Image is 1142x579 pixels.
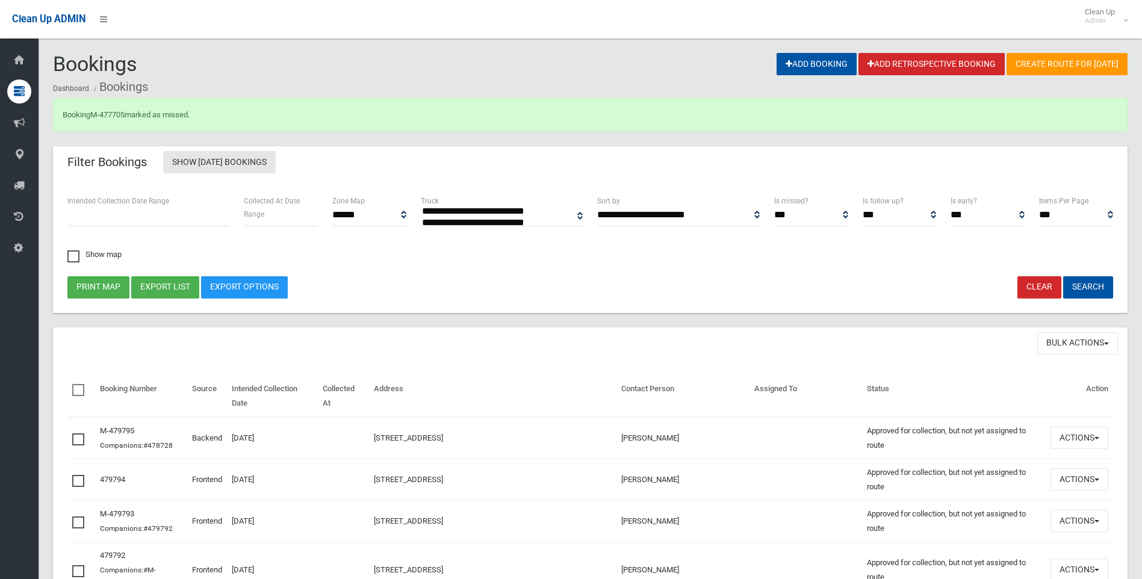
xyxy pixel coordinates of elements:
[227,376,318,417] th: Intended Collection Date
[616,459,749,500] td: [PERSON_NAME]
[12,13,85,25] span: Clean Up ADMIN
[862,500,1046,542] td: Approved for collection, but not yet assigned to route
[374,516,443,525] a: [STREET_ADDRESS]
[67,276,129,299] button: Print map
[187,417,227,459] td: Backend
[1063,276,1113,299] button: Search
[777,53,857,75] a: Add Booking
[227,417,318,459] td: [DATE]
[163,151,276,173] a: Show [DATE] Bookings
[858,53,1005,75] a: Add Retrospective Booking
[318,376,369,417] th: Collected At
[862,376,1046,417] th: Status
[187,459,227,500] td: Frontend
[862,417,1046,459] td: Approved for collection, but not yet assigned to route
[1050,427,1108,449] button: Actions
[1037,332,1118,355] button: Bulk Actions
[227,500,318,542] td: [DATE]
[187,376,227,417] th: Source
[53,52,137,76] span: Bookings
[374,433,443,442] a: [STREET_ADDRESS]
[91,76,148,98] li: Bookings
[100,551,125,560] a: 479792
[369,376,616,417] th: Address
[1079,7,1127,25] span: Clean Up
[1085,16,1115,25] small: Admin
[421,194,439,208] label: Truck
[67,250,122,258] span: Show map
[53,84,89,93] a: Dashboard
[1007,53,1128,75] a: Create route for [DATE]
[201,276,288,299] a: Export Options
[1050,510,1108,532] button: Actions
[95,376,187,417] th: Booking Number
[100,509,134,518] a: M-479793
[90,110,125,119] a: M-477705
[1050,468,1108,491] button: Actions
[53,150,161,174] header: Filter Bookings
[131,276,199,299] button: Export list
[616,417,749,459] td: [PERSON_NAME]
[749,376,862,417] th: Assigned To
[143,524,173,533] a: #479792
[862,459,1046,500] td: Approved for collection, but not yet assigned to route
[616,376,749,417] th: Contact Person
[100,426,134,435] a: M-479795
[53,98,1128,132] div: Booking marked as missed.
[1046,376,1113,417] th: Action
[227,459,318,500] td: [DATE]
[100,475,125,484] a: 479794
[374,565,443,574] a: [STREET_ADDRESS]
[100,524,175,533] small: Companions:
[616,500,749,542] td: [PERSON_NAME]
[143,441,173,450] a: #478728
[374,475,443,484] a: [STREET_ADDRESS]
[1017,276,1061,299] a: Clear
[100,441,175,450] small: Companions:
[187,500,227,542] td: Frontend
